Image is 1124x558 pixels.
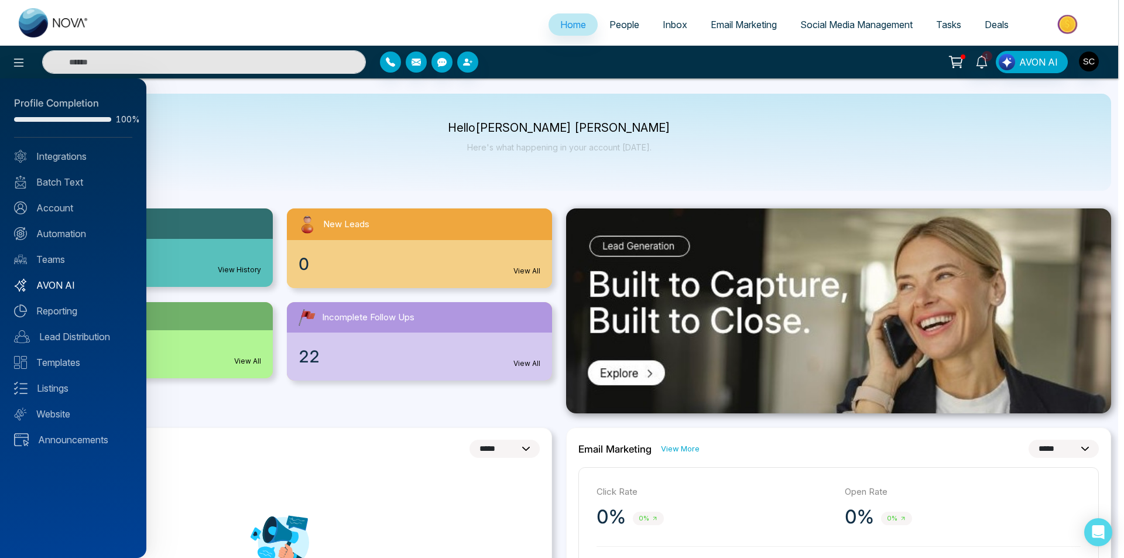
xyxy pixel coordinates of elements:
[14,201,132,215] a: Account
[14,227,27,240] img: Automation.svg
[14,356,27,369] img: Templates.svg
[14,150,27,163] img: Integrated.svg
[14,252,132,266] a: Teams
[14,381,132,395] a: Listings
[14,201,27,214] img: Account.svg
[14,408,27,420] img: Website.svg
[14,279,27,292] img: Avon-AI.svg
[1084,518,1112,546] div: Open Intercom Messenger
[14,355,132,369] a: Templates
[116,115,132,124] span: 100%
[14,227,132,241] a: Automation
[14,149,132,163] a: Integrations
[14,176,27,189] img: batch_text_white.png
[14,175,132,189] a: Batch Text
[14,96,132,111] div: Profile Completion
[14,433,29,446] img: announcements.svg
[14,330,132,344] a: Lead Distribution
[14,330,30,343] img: Lead-dist.svg
[14,304,27,317] img: Reporting.svg
[14,382,28,395] img: Listings.svg
[14,433,132,447] a: Announcements
[14,304,132,318] a: Reporting
[14,278,132,292] a: AVON AI
[14,253,27,266] img: team.svg
[14,407,132,421] a: Website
